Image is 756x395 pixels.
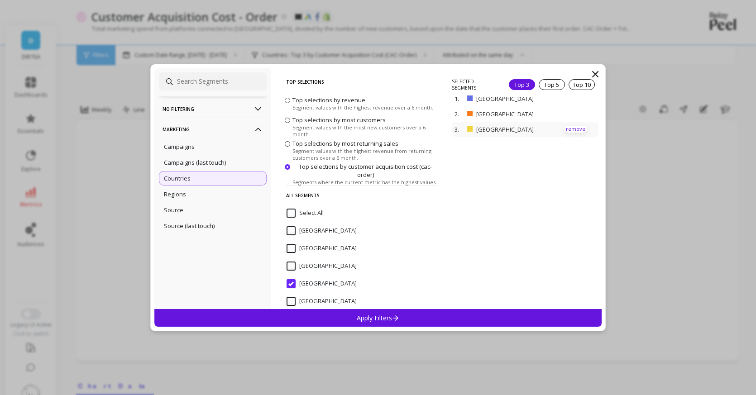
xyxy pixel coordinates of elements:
[292,116,386,124] span: Top selections by most customers
[164,143,195,151] p: Campaigns
[163,118,263,141] p: Marketing
[164,174,191,182] p: Countries
[455,125,464,133] p: 3.
[287,244,357,253] span: Albania
[292,178,437,185] span: Segments where the current metric has the highest values.
[292,124,438,138] span: Segment values with the most new customers over a 6 month.
[539,79,565,90] div: Top 5
[452,78,498,91] p: SELECTED SEGMENTS
[164,222,215,230] p: Source (last touch)
[455,110,464,118] p: 2.
[292,162,438,178] span: Top selections by customer acquisition cost (cac-order)
[455,95,464,103] p: 1.
[164,190,186,198] p: Regions
[163,97,263,120] p: No filtering
[287,297,357,306] span: Angola
[564,126,587,133] p: remove
[292,104,433,110] span: Segment values with the highest revenue over a 6 month.
[286,186,437,205] p: All Segments
[287,226,357,235] span: Afghanistan
[159,72,267,90] input: Search Segments
[164,158,226,167] p: Campaigns (last touch)
[476,95,565,103] p: [GEOGRAPHIC_DATA]
[287,279,357,288] span: Andorra
[569,79,595,90] div: Top 10
[287,262,357,271] span: Algeria
[287,209,324,218] span: Select All
[164,206,183,214] p: Source
[292,148,438,161] span: Segment values with the highest revenue from returning customers over a 6 month.
[292,95,365,104] span: Top selections by revenue
[509,79,535,90] div: Top 3
[357,314,400,322] p: Apply Filters
[476,125,565,133] p: [GEOGRAPHIC_DATA]
[292,139,398,148] span: Top selections by most returning sales
[286,72,437,91] p: Top Selections
[476,110,565,118] p: [GEOGRAPHIC_DATA]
